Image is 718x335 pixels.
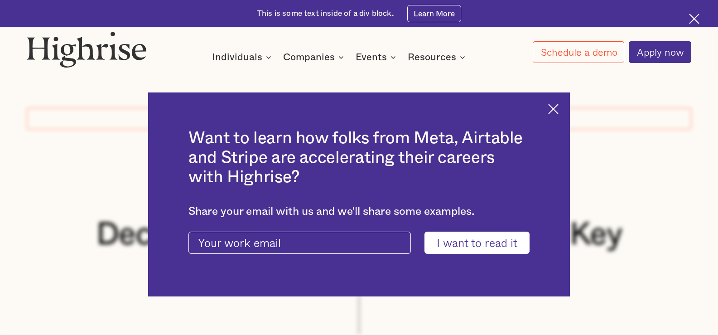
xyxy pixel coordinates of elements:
a: Learn More [407,5,461,22]
form: current-ascender-blog-article-modal-form [188,232,530,254]
a: Schedule a demo [533,41,624,63]
input: Your work email [188,232,411,254]
div: Share your email with us and we'll share some examples. [188,205,530,218]
div: This is some text inside of a div block. [257,8,394,19]
img: Highrise logo [27,31,147,68]
a: Apply now [629,41,691,63]
div: Events [356,52,399,63]
div: Individuals [212,52,274,63]
div: Individuals [212,52,262,63]
div: Resources [408,52,456,63]
img: Cross icon [548,104,559,114]
input: I want to read it [424,232,530,254]
div: Companies [283,52,347,63]
div: Companies [283,52,335,63]
div: Events [356,52,387,63]
div: Resources [408,52,468,63]
img: Cross icon [689,14,699,24]
h2: Want to learn how folks from Meta, Airtable and Stripe are accelerating their careers with Highrise? [188,128,530,187]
